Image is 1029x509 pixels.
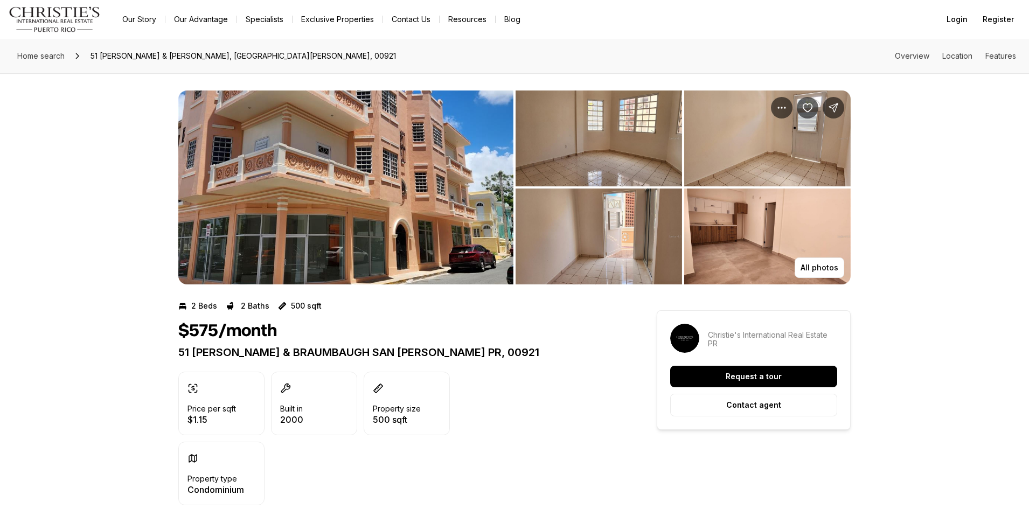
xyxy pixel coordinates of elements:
[383,12,439,27] button: Contact Us
[983,15,1014,24] span: Register
[280,405,303,413] p: Built in
[797,97,818,118] button: Save Property: 51 PILAR & BRAUMBAUGH
[708,331,837,348] p: Christie's International Real Estate PR
[795,257,844,278] button: All photos
[178,90,513,284] button: View image gallery
[440,12,495,27] a: Resources
[187,415,236,424] p: $1.15
[726,372,782,381] p: Request a tour
[942,51,972,60] a: Skip to: Location
[178,321,277,341] h1: $575/month
[373,405,421,413] p: Property size
[726,401,781,409] p: Contact agent
[771,97,792,118] button: Property options
[191,302,217,310] p: 2 Beds
[187,485,244,494] p: Condominium
[165,12,237,27] a: Our Advantage
[976,9,1020,30] button: Register
[684,90,851,186] button: View image gallery
[496,12,529,27] a: Blog
[373,415,421,424] p: 500 sqft
[13,47,69,65] a: Home search
[684,189,851,284] button: View image gallery
[280,415,303,424] p: 2000
[241,302,269,310] p: 2 Baths
[940,9,974,30] button: Login
[985,51,1016,60] a: Skip to: Features
[291,302,322,310] p: 500 sqft
[178,346,618,359] p: 51 [PERSON_NAME] & BRAUMBAUGH SAN [PERSON_NAME] PR, 00921
[947,15,968,24] span: Login
[178,90,513,284] li: 1 of 8
[670,394,837,416] button: Contact agent
[670,366,837,387] button: Request a tour
[801,263,838,272] p: All photos
[293,12,383,27] a: Exclusive Properties
[516,189,682,284] button: View image gallery
[17,51,65,60] span: Home search
[516,90,682,186] button: View image gallery
[178,90,851,284] div: Listing Photos
[823,97,844,118] button: Share Property: 51 PILAR & BRAUMBAUGH
[114,12,165,27] a: Our Story
[516,90,851,284] li: 2 of 8
[187,405,236,413] p: Price per sqft
[237,12,292,27] a: Specialists
[86,47,400,65] span: 51 [PERSON_NAME] & [PERSON_NAME], [GEOGRAPHIC_DATA][PERSON_NAME], 00921
[895,52,1016,60] nav: Page section menu
[187,475,237,483] p: Property type
[895,51,929,60] a: Skip to: Overview
[9,6,101,32] img: logo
